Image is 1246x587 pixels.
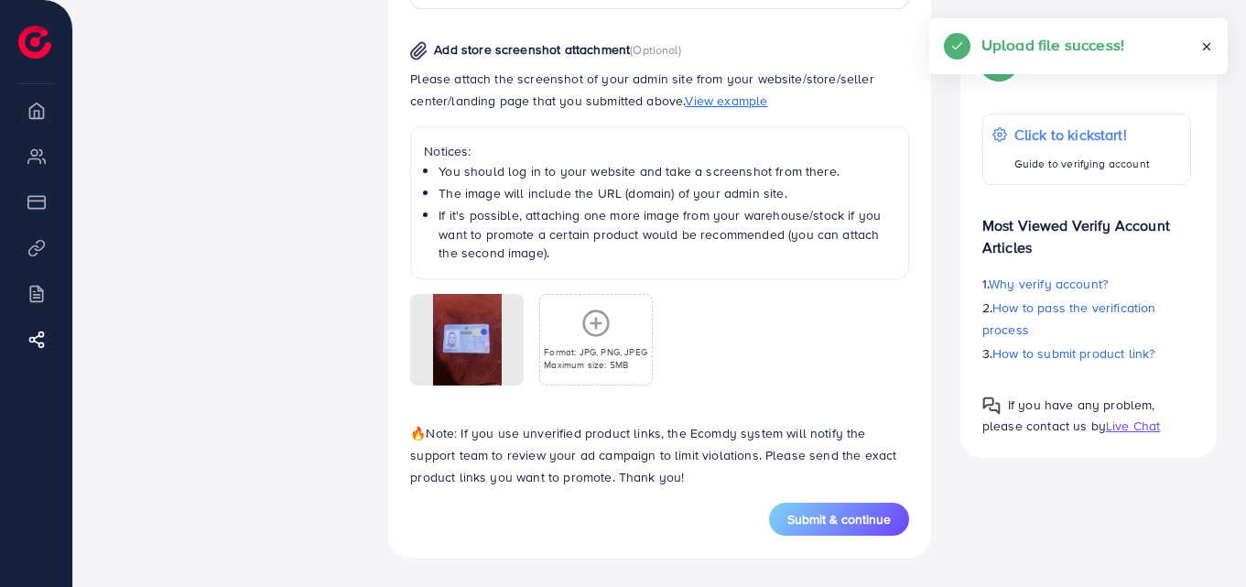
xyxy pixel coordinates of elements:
[992,344,1154,363] span: How to submit product link?
[982,342,1191,364] p: 3.
[544,358,647,371] p: Maximum size: 5MB
[439,184,895,202] li: The image will include the URL (domain) of your admin site.
[1106,417,1160,435] span: Live Chat
[982,397,1001,415] img: Popup guide
[434,40,630,59] span: Add store screenshot attachment
[982,297,1191,341] p: 2.
[982,396,1155,435] span: If you have any problem, please contact us by
[410,422,909,488] p: Note: If you use unverified product links, the Ecomdy system will notify the support team to revi...
[410,424,426,442] span: 🔥
[433,294,502,386] img: img uploaded
[18,26,51,59] img: logo
[544,345,647,358] p: Format: JPG, PNG, JPEG
[424,140,895,162] p: Notices:
[989,275,1108,293] span: Why verify account?
[787,510,891,528] span: Submit & continue
[982,299,1156,339] span: How to pass the verification process
[439,162,895,180] li: You should log in to your website and take a screenshot from there.
[685,92,767,110] span: View example
[982,200,1191,258] p: Most Viewed Verify Account Articles
[1014,153,1150,175] p: Guide to verifying account
[410,68,909,112] p: Please attach the screenshot of your admin site from your website/store/seller center/landing pag...
[981,33,1124,57] h5: Upload file success!
[410,41,428,60] img: img
[1168,505,1232,573] iframe: Chat
[1014,124,1150,146] p: Click to kickstart!
[439,206,895,262] li: If it's possible, attaching one more image from your warehouse/stock if you want to promote a cer...
[769,503,909,536] button: Submit & continue
[630,41,681,58] span: (Optional)
[982,273,1191,295] p: 1.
